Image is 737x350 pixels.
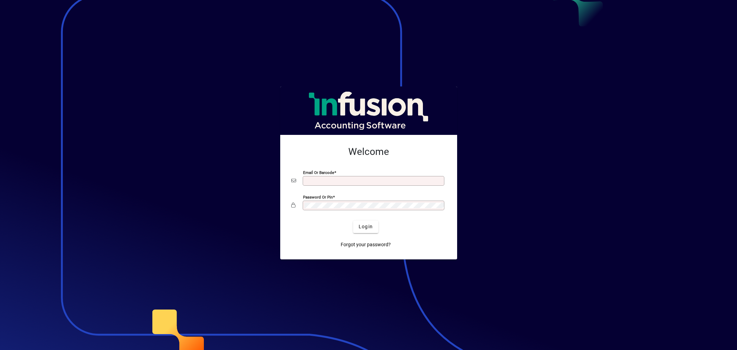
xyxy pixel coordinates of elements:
[341,241,391,248] span: Forgot your password?
[338,239,394,251] a: Forgot your password?
[359,223,373,230] span: Login
[303,194,333,199] mat-label: Password or Pin
[303,170,334,175] mat-label: Email or Barcode
[291,146,446,158] h2: Welcome
[353,221,378,233] button: Login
